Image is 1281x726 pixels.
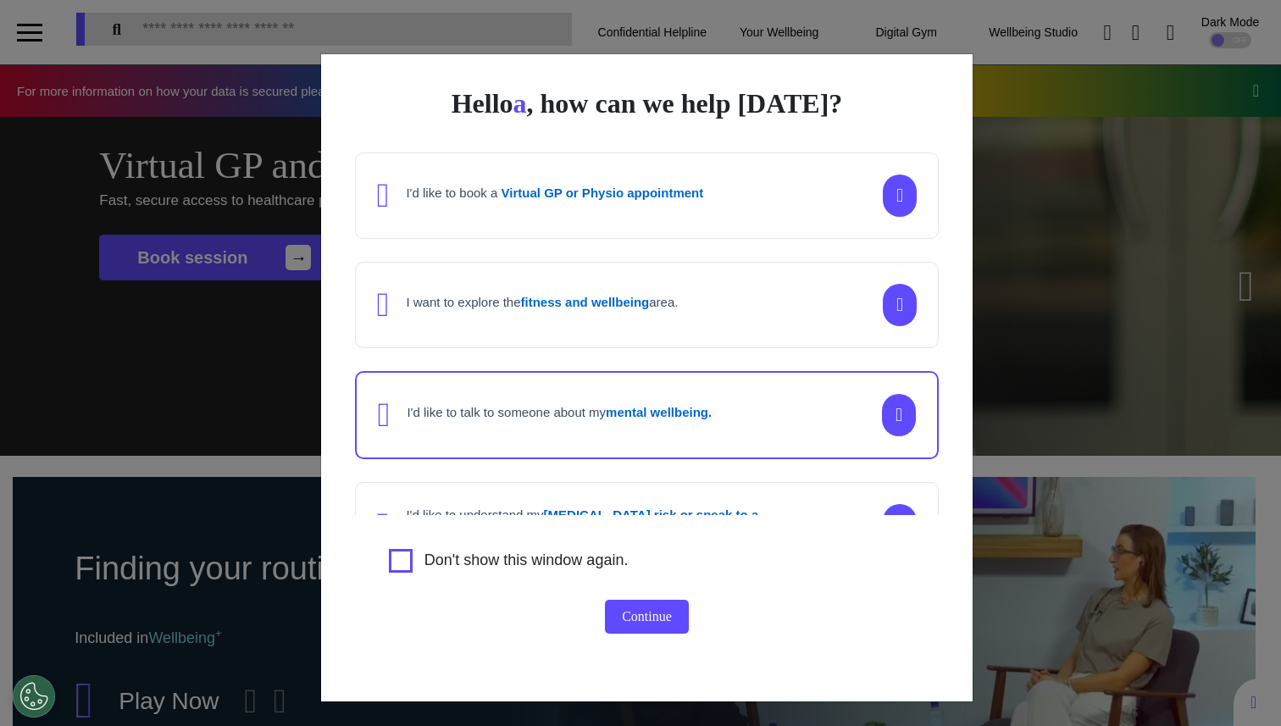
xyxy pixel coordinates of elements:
button: Continue [605,600,689,634]
span: a [513,88,527,119]
h4: I'd like to talk to someone about my [407,405,712,420]
strong: mental wellbeing. [606,405,712,419]
label: Don't show this window again. [424,549,629,573]
h4: I'd like to understand my about my symptoms or diagnosis. [406,507,812,538]
strong: fitness and wellbeing [521,295,650,309]
strong: [MEDICAL_DATA] risk or speak to a [MEDICAL_DATA] nurse [406,507,758,537]
div: Hello , how can we help [DATE]? [355,88,939,119]
input: Agree to privacy policy [389,549,413,573]
h4: I'd like to book a [406,186,703,201]
strong: Virtual GP or Physio appointment [502,186,704,200]
button: Open Preferences [13,675,55,718]
h4: I want to explore the area. [406,295,678,310]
